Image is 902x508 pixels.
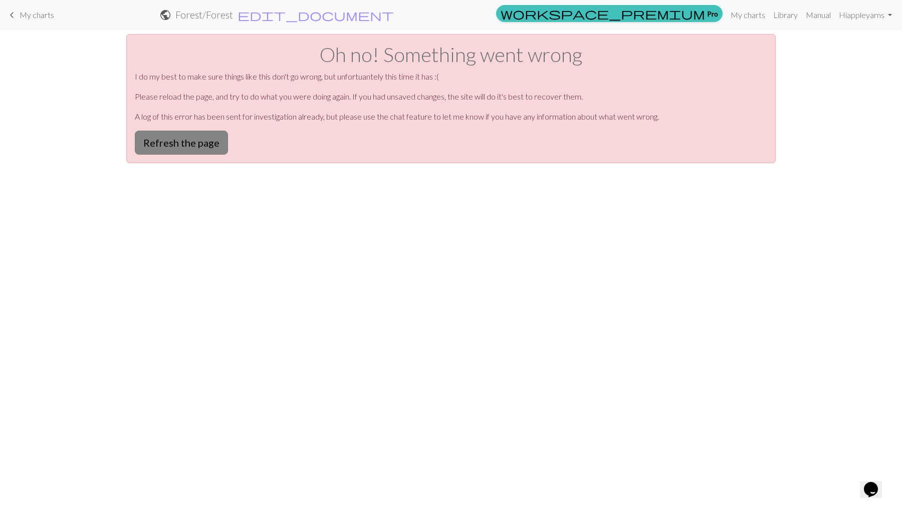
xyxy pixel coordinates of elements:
[20,10,54,20] span: My charts
[135,91,767,103] p: Please reload the page, and try to do what you were doing again. If you had unsaved changes, the ...
[238,8,394,22] span: edit_document
[802,5,835,25] a: Manual
[860,468,892,498] iframe: chat widget
[835,5,896,25] a: Hiappleyarns
[175,9,233,21] h2: Forest / Forest
[135,43,767,67] h1: Oh no! Something went wrong
[769,5,802,25] a: Library
[501,7,705,21] span: workspace_premium
[135,131,228,155] button: Refresh the page
[135,111,767,123] p: A log of this error has been sent for investigation already, but please use the chat feature to l...
[6,8,18,22] span: keyboard_arrow_left
[6,7,54,24] a: My charts
[496,5,723,22] a: Pro
[159,8,171,22] span: public
[135,71,767,83] p: I do my best to make sure things like this don't go wrong, but unfortuantely this time it has :(
[727,5,769,25] a: My charts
